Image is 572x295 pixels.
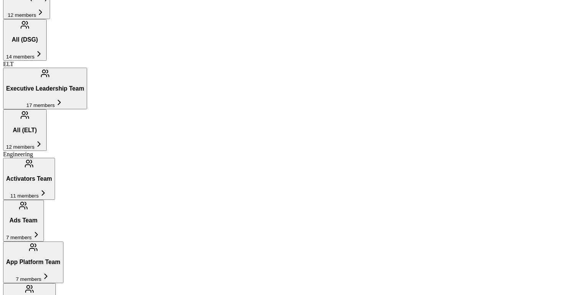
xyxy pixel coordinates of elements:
[3,151,33,157] span: Engineering
[3,19,47,61] button: All (DSG)14 members
[6,85,84,92] h3: Executive Leadership Team
[6,36,44,43] h3: All (DSG)
[6,127,44,134] h3: All (ELT)
[6,259,60,266] h3: App Platform Team
[26,102,55,108] span: 17 members
[6,217,41,224] h3: Ads Team
[6,175,52,182] h3: Activators Team
[3,200,44,242] button: Ads Team7 members
[16,276,42,282] span: 7 members
[8,12,36,18] span: 12 members
[3,68,87,109] button: Executive Leadership Team17 members
[3,158,55,199] button: Activators Team11 members
[3,61,14,67] span: ELT
[3,109,47,151] button: All (ELT)12 members
[6,144,34,150] span: 12 members
[6,54,34,60] span: 14 members
[6,235,32,240] span: 7 members
[10,193,39,199] span: 11 members
[3,242,63,283] button: App Platform Team7 members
